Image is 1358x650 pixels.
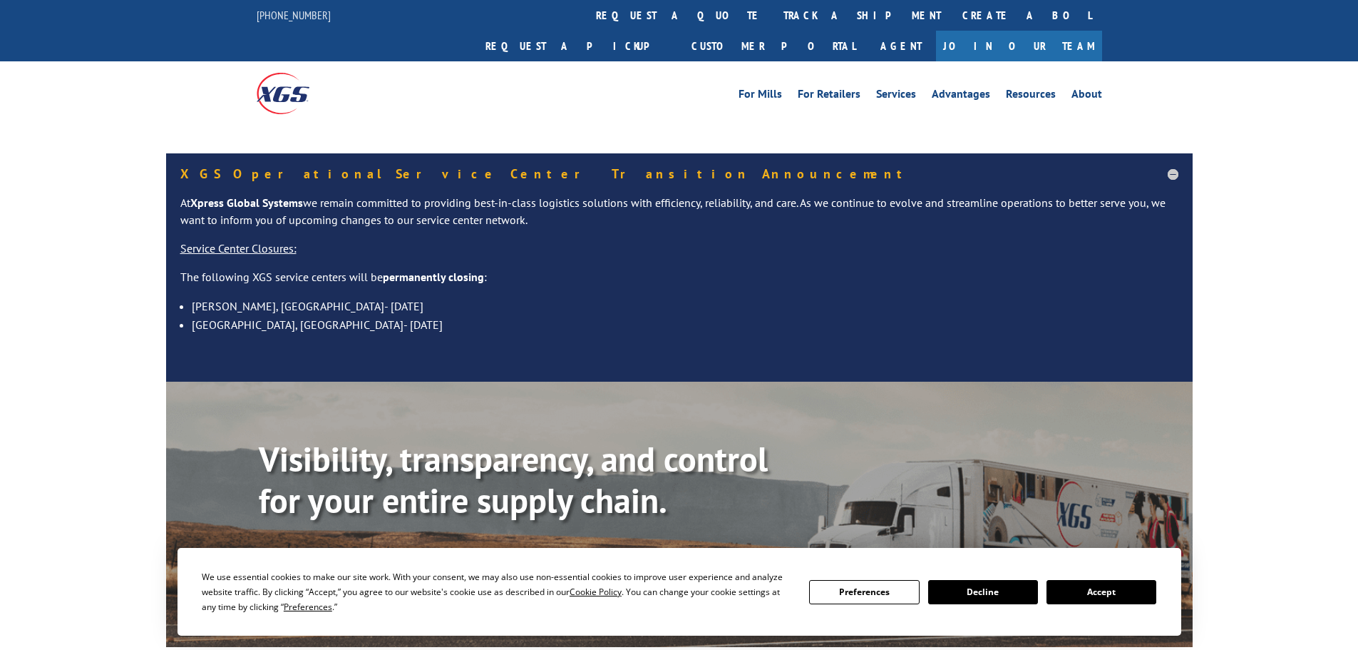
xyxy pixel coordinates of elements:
[180,195,1178,240] p: At we remain committed to providing best-in-class logistics solutions with efficiency, reliabilit...
[809,580,919,604] button: Preferences
[681,31,866,61] a: Customer Portal
[178,548,1181,636] div: Cookie Consent Prompt
[383,270,484,284] strong: permanently closing
[180,168,1178,181] h5: XGS Operational Service Center Transition Announcement
[936,31,1102,61] a: Join Our Team
[180,269,1178,298] p: The following XGS service centers will be :
[1071,88,1102,104] a: About
[928,580,1038,604] button: Decline
[284,601,332,613] span: Preferences
[475,31,681,61] a: Request a pickup
[180,241,297,255] u: Service Center Closures:
[190,195,303,210] strong: Xpress Global Systems
[739,88,782,104] a: For Mills
[866,31,936,61] a: Agent
[202,569,792,614] div: We use essential cookies to make our site work. With your consent, we may also use non-essential ...
[259,437,768,522] b: Visibility, transparency, and control for your entire supply chain.
[1006,88,1056,104] a: Resources
[257,8,331,22] a: [PHONE_NUMBER]
[192,297,1178,315] li: [PERSON_NAME], [GEOGRAPHIC_DATA]- [DATE]
[570,586,622,598] span: Cookie Policy
[192,315,1178,334] li: [GEOGRAPHIC_DATA], [GEOGRAPHIC_DATA]- [DATE]
[798,88,860,104] a: For Retailers
[932,88,990,104] a: Advantages
[1046,580,1156,604] button: Accept
[876,88,916,104] a: Services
